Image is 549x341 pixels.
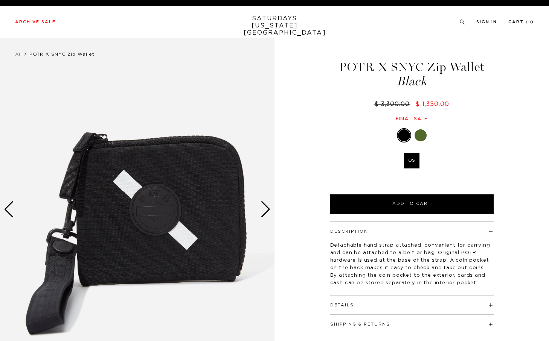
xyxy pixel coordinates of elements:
button: Shipping & Returns [330,322,390,326]
a: Sign In [476,20,497,24]
span: $ 1,350.00 [415,101,449,107]
button: Description [330,229,368,233]
span: POTR X SNYC Zip Wallet [29,52,95,56]
del: $ 3,300.00 [374,101,413,107]
button: Add to Cart [330,194,494,214]
label: OS [404,153,419,168]
a: SATURDAYS[US_STATE][GEOGRAPHIC_DATA] [244,15,306,36]
div: Next slide [261,201,271,218]
small: 0 [528,21,531,24]
span: Black [329,75,495,88]
a: Cart (0) [508,20,534,24]
div: Final sale [329,116,495,122]
button: Details [330,303,354,307]
p: Detachable hand strap attached, convenient for carrying and can be attached to a belt or bag. Ori... [330,242,494,287]
h1: POTR X SNYC Zip Wallet [329,61,495,88]
a: Archive Sale [15,20,56,24]
div: Previous slide [4,201,14,218]
a: All [15,52,22,56]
